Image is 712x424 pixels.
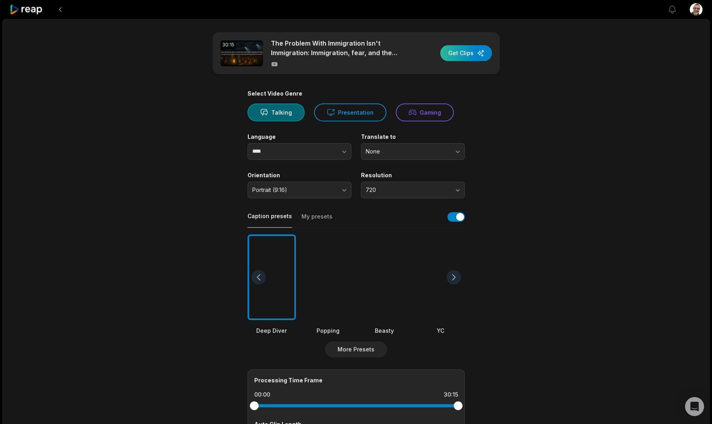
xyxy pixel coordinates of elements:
[254,376,458,384] div: Processing Time Frame
[248,90,465,97] div: Select Video Genre
[685,397,704,416] div: Open Intercom Messenger
[254,391,270,399] div: 00:00
[361,143,465,160] button: None
[361,133,465,140] label: Translate to
[221,40,236,49] div: 30:15
[361,182,465,198] button: 720
[444,391,458,399] div: 30:15
[248,212,292,228] button: Caption presets
[248,104,305,121] button: Talking
[416,326,465,335] div: YC
[304,326,352,335] div: Popping
[366,148,449,155] span: None
[396,104,454,121] button: Gaming
[248,133,351,140] label: Language
[361,172,465,179] label: Resolution
[252,186,336,194] span: Portrait (9:16)
[325,342,387,357] button: More Presets
[248,326,296,335] div: Deep Diver
[440,45,492,61] button: Get Clips
[248,172,351,179] label: Orientation
[366,186,449,194] span: 720
[314,104,386,121] button: Presentation
[271,38,408,58] p: The Problem With Immigration Isn't Immigration: Immigration, fear, and the quiet cookie thief.
[360,326,409,335] div: Beasty
[248,182,351,198] button: Portrait (9:16)
[301,213,332,228] button: My presets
